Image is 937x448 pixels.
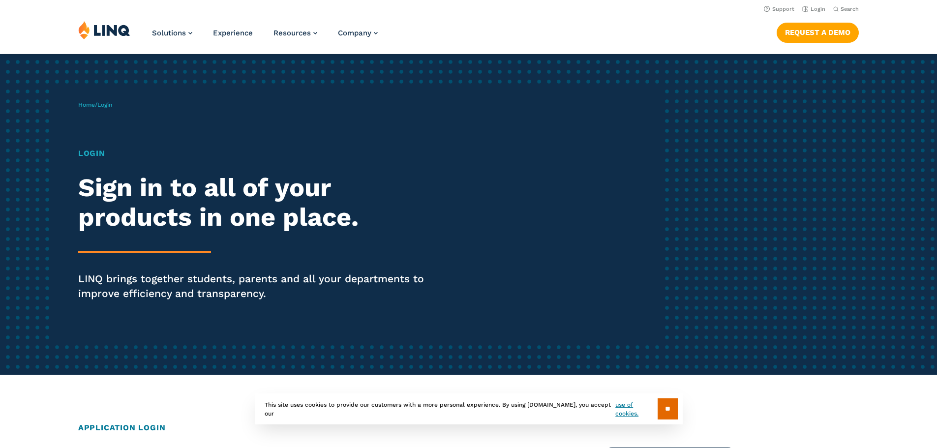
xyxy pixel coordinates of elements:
[213,29,253,37] a: Experience
[338,29,371,37] span: Company
[777,23,859,42] a: Request a Demo
[78,101,95,108] a: Home
[78,21,130,39] img: LINQ | K‑12 Software
[764,6,794,12] a: Support
[802,6,825,12] a: Login
[833,5,859,13] button: Open Search Bar
[338,29,378,37] a: Company
[78,271,439,301] p: LINQ brings together students, parents and all your departments to improve efficiency and transpa...
[841,6,859,12] span: Search
[255,393,683,424] div: This site uses cookies to provide our customers with a more personal experience. By using [DOMAIN...
[777,21,859,42] nav: Button Navigation
[273,29,311,37] span: Resources
[97,101,112,108] span: Login
[152,29,192,37] a: Solutions
[615,400,657,418] a: use of cookies.
[152,21,378,53] nav: Primary Navigation
[78,101,112,108] span: /
[78,173,439,232] h2: Sign in to all of your products in one place.
[273,29,317,37] a: Resources
[152,29,186,37] span: Solutions
[78,148,439,159] h1: Login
